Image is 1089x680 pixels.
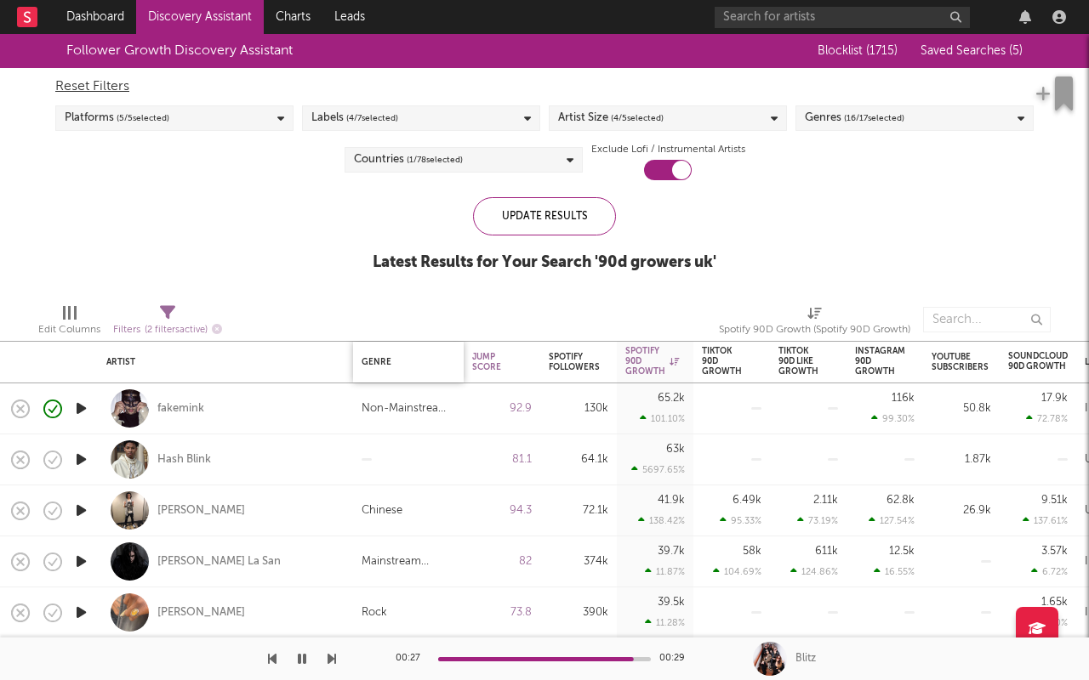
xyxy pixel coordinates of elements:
div: Follower Growth Discovery Assistant [66,41,293,61]
div: 374k [549,552,608,572]
div: Genre [362,357,447,367]
span: ( 2 filters active) [145,326,208,335]
a: fakemink [157,401,204,416]
div: 62.8k [887,495,915,506]
div: Spotify 90D Growth (Spotify 90D Growth) [719,298,910,348]
div: 5697.65 % [631,464,685,475]
div: 3.57k [1041,546,1068,557]
div: 127.54 % [869,515,915,526]
div: 00:29 [659,649,693,669]
span: ( 4 / 5 selected) [611,108,664,128]
div: Edit Columns [38,298,100,348]
div: 39.7k [658,546,685,557]
label: Exclude Lofi / Instrumental Artists [591,139,745,160]
span: Blocklist [818,45,898,57]
div: 16.55 % [874,566,915,577]
a: [PERSON_NAME] La San [157,554,281,569]
div: 12.5k [889,546,915,557]
button: Saved Searches (5) [915,44,1023,58]
div: Soundcloud 90D Growth [1008,351,1068,371]
div: 00:27 [396,649,430,669]
div: 94.3 [472,501,532,521]
a: [PERSON_NAME] [157,503,245,518]
div: 101.10 % [640,413,685,424]
div: Update Results [473,197,616,235]
div: 6.72 % [1031,566,1068,577]
div: Edit Columns [38,320,100,340]
span: ( 5 / 5 selected) [117,108,169,128]
div: Reset Filters [55,76,1034,97]
div: 82 [472,552,532,572]
a: [PERSON_NAME] [157,605,245,620]
div: Jump Score [472,352,506,372]
div: Latest Results for Your Search ' 90d growers uk ' [373,252,716,273]
div: 2.11k [813,495,838,506]
div: Spotify 90D Growth [625,346,679,377]
div: Non-Mainstream Electronic [362,399,455,419]
div: Tiktok 90D Like Growth [778,346,818,377]
div: 390k [549,603,608,623]
div: Artist [106,357,336,367]
div: 99.30 % [871,413,915,424]
span: ( 1 / 78 selected) [407,150,463,170]
div: Filters [113,320,222,341]
div: 1.65k [1041,597,1068,608]
div: Spotify Followers [549,352,600,372]
div: 73.19 % [797,515,838,526]
div: Instagram 90D Growth [855,346,905,377]
div: 6.49k [733,495,761,506]
span: ( 5 ) [1009,45,1023,57]
div: 26.9k [932,501,991,521]
div: 81.1 [472,450,532,470]
div: Rock [362,603,387,623]
div: 92.9 [472,399,532,419]
div: Filters(2 filters active) [113,298,222,348]
a: Hash Blink [157,452,211,467]
div: 137.61 % [1023,515,1068,526]
div: 11.28 % [645,617,685,628]
div: Tiktok 90D Growth [702,346,742,377]
div: Artist Size [558,108,664,128]
div: 72.78 % [1026,413,1068,424]
div: Blitz [795,651,816,666]
span: ( 4 / 7 selected) [346,108,398,128]
div: Spotify 90D Growth (Spotify 90D Growth) [719,320,910,340]
div: 11.87 % [645,566,685,577]
div: 41.9k [658,495,685,506]
div: Mainstream Electronic [362,552,455,572]
div: 124.86 % [790,566,838,577]
div: Genres [805,108,904,128]
div: 9.51k [1041,495,1068,506]
div: 95.33 % [720,515,761,526]
div: 138.42 % [638,515,685,526]
div: 72.1k [549,501,608,521]
div: 1.87k [932,450,991,470]
div: Chinese [362,501,402,521]
div: 611k [815,546,838,557]
input: Search for artists [715,7,970,28]
div: 58k [743,546,761,557]
span: Saved Searches [921,45,1023,57]
div: 39.5k [658,597,685,608]
div: 130k [549,399,608,419]
div: 73.8 [472,603,532,623]
div: 17.9k [1041,393,1068,404]
div: YouTube Subscribers [932,352,989,372]
span: ( 16 / 17 selected) [844,108,904,128]
div: 63k [666,444,685,455]
div: Labels [311,108,398,128]
div: 104.69 % [713,566,761,577]
div: 65.2k [658,393,685,404]
div: Platforms [65,108,169,128]
input: Search... [923,307,1051,332]
div: 50.8k [932,399,991,419]
span: ( 1715 ) [866,45,898,57]
div: 64.1k [549,450,608,470]
div: 116k [892,393,915,404]
div: Countries [354,150,463,170]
